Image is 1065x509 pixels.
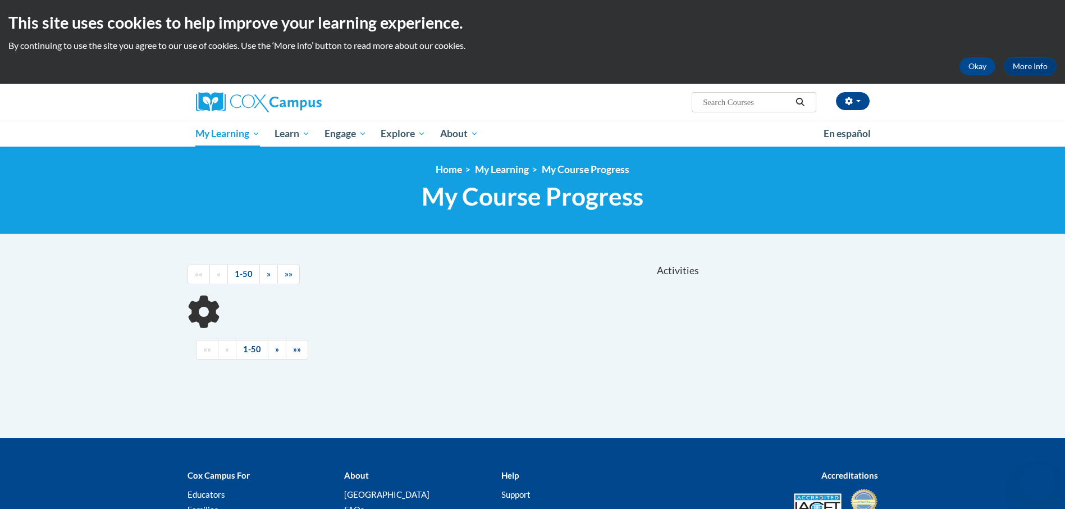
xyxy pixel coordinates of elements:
a: Learn [267,121,317,147]
a: Support [501,489,531,499]
span: Activities [657,265,699,277]
b: Accreditations [821,470,878,480]
span: Engage [324,127,367,140]
span: » [275,344,279,354]
a: My Learning [189,121,268,147]
span: En español [824,128,871,139]
input: Search Courses [702,96,792,109]
span: »» [293,344,301,354]
button: Search [792,96,808,109]
a: 1-50 [227,265,260,284]
b: Help [501,470,519,480]
span: Learn [275,127,310,140]
a: 1-50 [236,340,268,360]
span: » [267,269,271,279]
b: About [344,470,369,480]
a: Educators [188,489,225,499]
a: Begining [188,265,210,284]
span: Explore [381,127,426,140]
a: En español [816,122,878,146]
iframe: Button to launch messaging window [1020,464,1056,500]
img: Cox Campus [196,92,322,112]
span: «« [195,269,203,279]
a: Previous [209,265,228,284]
a: Home [436,163,462,175]
a: Cox Campus [196,92,409,112]
h2: This site uses cookies to help improve your learning experience. [8,11,1057,34]
p: By continuing to use the site you agree to our use of cookies. Use the ‘More info’ button to read... [8,39,1057,52]
span: «« [203,344,211,354]
a: My Course Progress [542,163,629,175]
a: [GEOGRAPHIC_DATA] [344,489,429,499]
a: About [433,121,486,147]
button: Okay [959,57,995,75]
a: Next [268,340,286,360]
a: My Learning [475,163,529,175]
a: Engage [317,121,374,147]
span: My Learning [195,127,260,140]
span: My Course Progress [422,181,643,211]
span: « [217,269,221,279]
a: More Info [1004,57,1057,75]
button: Account Settings [836,92,870,110]
a: End [277,265,300,284]
span: « [225,344,229,354]
a: Begining [196,340,218,360]
span: »» [285,269,292,279]
span: About [440,127,478,140]
div: Main menu [179,121,886,147]
a: Next [259,265,278,284]
b: Cox Campus For [188,470,250,480]
a: Explore [373,121,433,147]
a: Previous [218,340,236,360]
a: End [286,340,308,360]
